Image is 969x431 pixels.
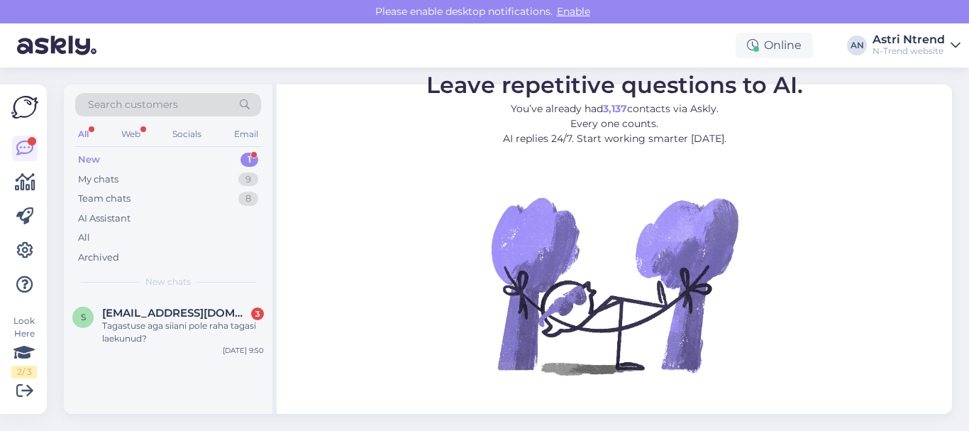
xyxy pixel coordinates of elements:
[426,71,803,99] span: Leave repetitive questions to AI.
[251,307,264,320] div: 3
[11,96,38,119] img: Askly Logo
[78,231,90,245] div: All
[75,125,92,143] div: All
[873,45,945,57] div: N-Trend website
[118,125,143,143] div: Web
[78,173,118,187] div: My chats
[426,102,803,146] p: You’ve already had contacts via Askly. Every one counts. AI replies 24/7. Start working smarter [...
[11,366,37,378] div: 2 / 3
[231,125,261,143] div: Email
[102,307,250,320] span: sanita.simanis@hotmail.com
[873,34,960,57] a: Astri NtrendN-Trend website
[240,153,258,167] div: 1
[238,173,258,187] div: 9
[847,36,867,55] div: AN
[553,5,594,18] span: Enable
[11,315,37,378] div: Look Here
[603,102,627,115] b: 3,137
[88,97,178,112] span: Search customers
[102,320,264,345] div: Tagastuse aga siiani pole raha tagasi laekunud?
[78,153,100,167] div: New
[78,212,131,226] div: AI Assistant
[736,33,813,58] div: Online
[487,158,742,413] img: No Chat active
[223,345,264,356] div: [DATE] 9:50
[873,34,945,45] div: Astri Ntrend
[81,312,86,322] span: s
[78,251,119,265] div: Archived
[145,275,191,288] span: New chats
[170,125,204,143] div: Socials
[238,192,258,206] div: 8
[78,192,131,206] div: Team chats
